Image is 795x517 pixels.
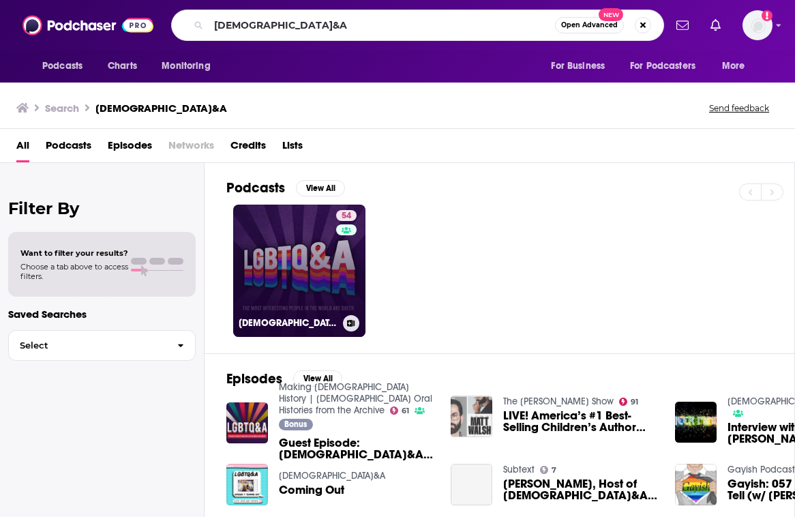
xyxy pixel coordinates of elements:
a: 54 [336,210,357,221]
a: Show notifications dropdown [705,14,726,37]
span: Guest Episode: [DEMOGRAPHIC_DATA]&A: [PERSON_NAME]: ACT UP Changed the World — Here’s How [279,437,434,460]
a: LGBTQ&A [279,470,385,482]
a: EpisodesView All [226,370,342,387]
h3: Search [45,102,79,115]
span: Networks [168,134,214,162]
a: Credits [230,134,266,162]
button: open menu [621,53,715,79]
span: Choose a tab above to access filters. [20,262,128,281]
img: Coming Out [226,464,268,505]
h2: Episodes [226,370,282,387]
span: 54 [342,209,351,223]
img: Interview with Jeffrey Masters- LGBTQ Civil Rights [675,402,717,443]
a: Guest Episode: LGBTQ&A: Peter Staley: ACT UP Changed the World — Here’s How [279,437,434,460]
span: Charts [108,57,137,76]
img: User Profile [742,10,772,40]
span: 61 [402,408,409,414]
a: Jeffrey Masters, Host of LGBTQ&A Podcast [451,464,492,505]
a: Making Gay History | LGBTQ Oral Histories from the Archive [279,381,432,416]
a: All [16,134,29,162]
button: Show profile menu [742,10,772,40]
a: Episodes [108,134,152,162]
div: Search podcasts, credits, & more... [171,10,664,41]
span: Logged in as jennarohl [742,10,772,40]
h3: [DEMOGRAPHIC_DATA]&A [239,317,337,329]
button: open menu [712,53,762,79]
a: 7 [540,466,557,474]
span: Open Advanced [561,22,618,29]
a: Lists [282,134,303,162]
a: PodcastsView All [226,179,345,196]
span: 91 [631,399,638,405]
span: Bonus [284,420,307,428]
h3: [DEMOGRAPHIC_DATA]&A [95,102,227,115]
button: Open AdvancedNew [555,17,624,33]
span: Select [9,341,166,350]
img: Gayish: 057 Don’t Ask, Don’t Tell (w/ Jeffrey Masters) [675,464,717,505]
span: New [599,8,623,21]
button: View All [293,370,342,387]
p: Saved Searches [8,308,196,321]
span: For Podcasters [630,57,695,76]
img: Guest Episode: LGBTQ&A: Peter Staley: ACT UP Changed the World — Here’s How [226,402,268,444]
button: Select [8,330,196,361]
input: Search podcasts, credits, & more... [209,14,555,36]
span: Podcasts [42,57,82,76]
a: 91 [619,398,639,406]
a: Show notifications dropdown [671,14,694,37]
a: Coming Out [279,484,344,496]
svg: Add a profile image [762,10,772,21]
a: Podcasts [46,134,91,162]
button: View All [296,180,345,196]
a: Subtext [503,464,535,475]
span: Monitoring [162,57,210,76]
button: open menu [33,53,100,79]
button: open menu [541,53,622,79]
a: 61 [390,407,410,415]
a: Jeffrey Masters, Host of LGBTQ&A Podcast [503,478,659,501]
h2: Podcasts [226,179,285,196]
button: open menu [152,53,228,79]
a: 54[DEMOGRAPHIC_DATA]&A [233,205,365,337]
span: For Business [551,57,605,76]
a: Gayish Podcast [727,464,795,475]
span: More [722,57,745,76]
a: Charts [99,53,145,79]
a: The Matt Walsh Show [503,396,614,407]
span: [PERSON_NAME], Host of [DEMOGRAPHIC_DATA]&A Podcast [503,478,659,501]
span: 7 [552,467,556,473]
span: Want to filter your results? [20,248,128,258]
a: LIVE! America’s #1 Best-Selling Children’s Author Answers YOUR Questions [503,410,659,433]
h2: Filter By [8,198,196,218]
img: Podchaser - Follow, Share and Rate Podcasts [22,12,153,38]
button: Send feedback [705,102,773,114]
img: LIVE! America’s #1 Best-Selling Children’s Author Answers YOUR Questions [451,396,492,437]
